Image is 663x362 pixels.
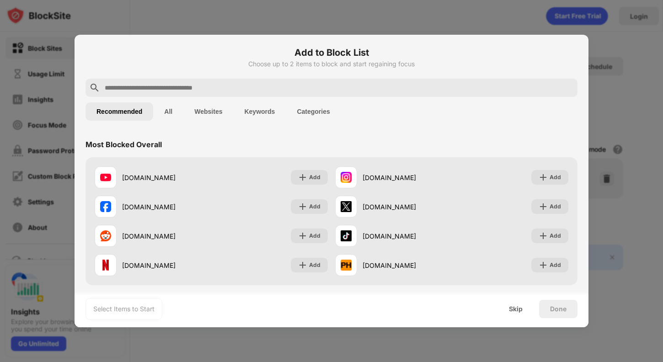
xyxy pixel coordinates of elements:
[122,231,211,241] div: [DOMAIN_NAME]
[183,102,233,121] button: Websites
[100,230,111,241] img: favicons
[100,201,111,212] img: favicons
[550,231,561,240] div: Add
[286,102,341,121] button: Categories
[93,304,155,314] div: Select Items to Start
[363,231,452,241] div: [DOMAIN_NAME]
[363,173,452,182] div: [DOMAIN_NAME]
[86,46,577,59] h6: Add to Block List
[550,173,561,182] div: Add
[86,102,153,121] button: Recommended
[550,261,561,270] div: Add
[550,305,567,313] div: Done
[550,202,561,211] div: Add
[341,172,352,183] img: favicons
[122,261,211,270] div: [DOMAIN_NAME]
[309,231,321,240] div: Add
[153,102,183,121] button: All
[100,260,111,271] img: favicons
[341,260,352,271] img: favicons
[122,173,211,182] div: [DOMAIN_NAME]
[363,261,452,270] div: [DOMAIN_NAME]
[309,173,321,182] div: Add
[86,140,162,149] div: Most Blocked Overall
[233,102,286,121] button: Keywords
[86,60,577,68] div: Choose up to 2 items to block and start regaining focus
[100,172,111,183] img: favicons
[309,261,321,270] div: Add
[122,202,211,212] div: [DOMAIN_NAME]
[341,201,352,212] img: favicons
[341,230,352,241] img: favicons
[89,82,100,93] img: search.svg
[363,202,452,212] div: [DOMAIN_NAME]
[309,202,321,211] div: Add
[509,305,523,313] div: Skip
